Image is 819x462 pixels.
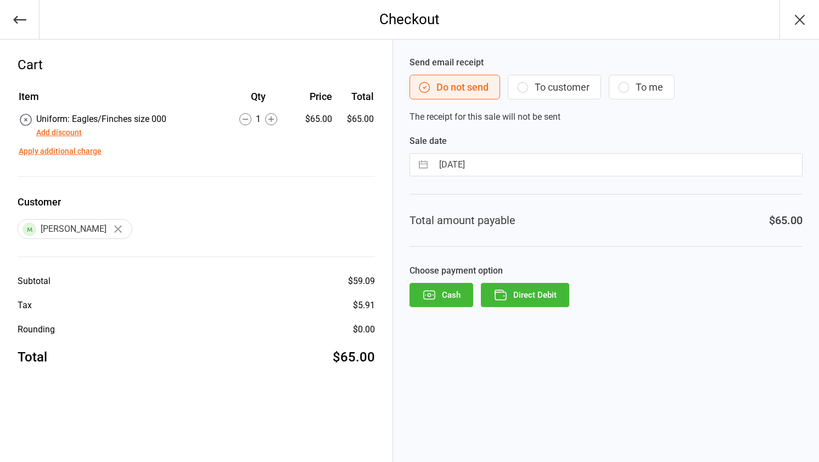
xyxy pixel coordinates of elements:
div: Tax [18,299,32,312]
th: Item [19,89,223,112]
div: $59.09 [348,275,375,288]
div: Cart [18,55,375,75]
div: The receipt for this sale will not be sent [409,56,803,124]
div: $65.00 [294,113,332,126]
label: Customer [18,194,375,209]
div: Rounding [18,323,55,336]
td: $65.00 [336,113,374,139]
button: Cash [409,283,473,307]
div: $5.91 [353,299,375,312]
button: To me [609,75,675,99]
th: Qty [225,89,293,112]
div: Subtotal [18,275,51,288]
div: Total amount payable [409,212,515,229]
button: Apply additional charge [19,146,102,157]
th: Total [336,89,374,112]
button: Add discount [36,127,82,138]
div: Price [294,89,332,104]
label: Choose payment option [409,264,803,277]
button: To customer [508,75,601,99]
div: $0.00 [353,323,375,336]
button: Do not send [409,75,500,99]
span: Uniform: Eagles/Finches size 000 [36,114,166,124]
button: Direct Debit [481,283,569,307]
div: [PERSON_NAME] [18,219,132,239]
div: Total [18,347,47,367]
div: $65.00 [769,212,803,229]
div: $65.00 [333,347,375,367]
div: 1 [225,113,293,126]
label: Send email receipt [409,56,803,69]
label: Sale date [409,135,803,148]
